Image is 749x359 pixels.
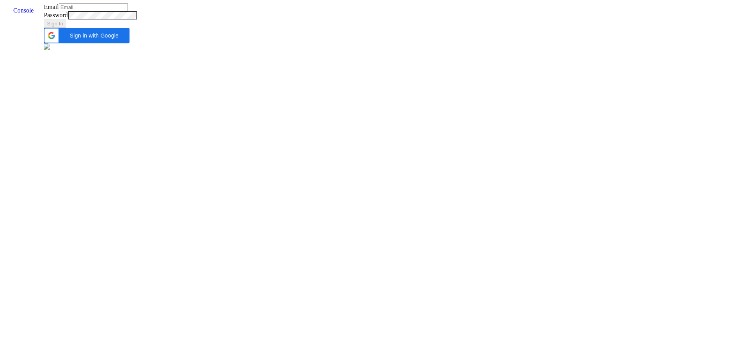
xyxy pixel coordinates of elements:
[44,20,66,28] button: Sign In
[44,28,130,43] div: Sign in with Google
[7,7,40,14] a: Console
[63,32,125,39] span: Sign in with Google
[59,3,128,11] input: Email
[44,12,67,18] label: Password
[44,43,50,50] img: azure.svg
[44,4,59,10] label: Email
